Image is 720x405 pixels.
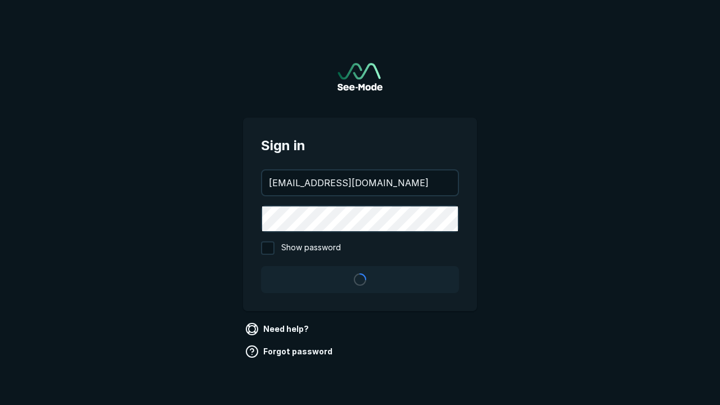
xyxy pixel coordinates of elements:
input: your@email.com [262,170,458,195]
span: Show password [281,241,341,255]
a: Go to sign in [337,63,382,91]
span: Sign in [261,136,459,156]
a: Need help? [243,320,313,338]
img: See-Mode Logo [337,63,382,91]
a: Forgot password [243,343,337,361]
